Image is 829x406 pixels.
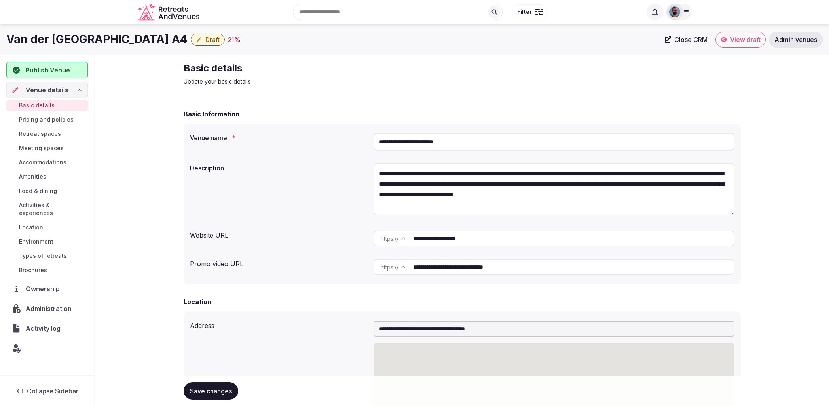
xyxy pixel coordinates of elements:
[19,252,67,260] span: Types of retreats
[19,266,47,274] span: Brochures
[191,34,225,46] button: Draft
[517,8,532,16] span: Filter
[27,387,78,395] span: Collapse Sidebar
[138,3,201,21] a: Visit the homepage
[190,135,367,141] label: Venue name
[6,185,88,196] a: Food & dining
[19,238,53,246] span: Environment
[6,157,88,168] a: Accommodations
[6,114,88,125] a: Pricing and policies
[26,324,64,333] span: Activity log
[774,36,817,44] span: Admin venues
[674,36,708,44] span: Close CRM
[19,144,64,152] span: Meeting spaces
[6,143,88,154] a: Meeting spaces
[205,36,220,44] span: Draft
[6,250,88,261] a: Types of retreats
[228,35,241,44] div: 21 %
[715,32,766,48] a: View draft
[190,318,367,330] div: Address
[19,101,55,109] span: Basic details
[6,280,88,297] a: Ownership
[6,62,88,78] button: Publish Venue
[512,4,548,19] button: Filter
[6,171,88,182] a: Amenities
[19,158,66,166] span: Accommodations
[184,297,211,307] h2: Location
[19,187,57,195] span: Food & dining
[660,32,712,48] a: Close CRM
[730,36,761,44] span: View draft
[769,32,823,48] a: Admin venues
[138,3,201,21] svg: Retreats and Venues company logo
[228,35,241,44] button: 21%
[6,236,88,247] a: Environment
[6,200,88,219] a: Activities & experiences
[190,227,367,240] div: Website URL
[6,100,88,111] a: Basic details
[184,382,238,400] button: Save changes
[19,173,46,181] span: Amenities
[19,130,61,138] span: Retreat spaces
[19,223,43,231] span: Location
[190,387,232,395] span: Save changes
[6,32,188,47] h1: Van der [GEOGRAPHIC_DATA] A4
[26,304,75,313] span: Administration
[6,382,88,400] button: Collapse Sidebar
[6,300,88,317] a: Administration
[26,65,70,75] span: Publish Venue
[190,256,367,269] div: Promo video URL
[6,265,88,276] a: Brochures
[19,116,74,124] span: Pricing and policies
[669,6,680,17] img: oliver.kattan
[6,222,88,233] a: Location
[19,201,85,217] span: Activities & experiences
[26,284,63,294] span: Ownership
[26,85,68,95] span: Venue details
[184,78,450,86] p: Update your basic details
[184,109,239,119] h2: Basic Information
[6,128,88,139] a: Retreat spaces
[190,165,367,171] label: Description
[184,62,450,74] h2: Basic details
[6,320,88,337] a: Activity log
